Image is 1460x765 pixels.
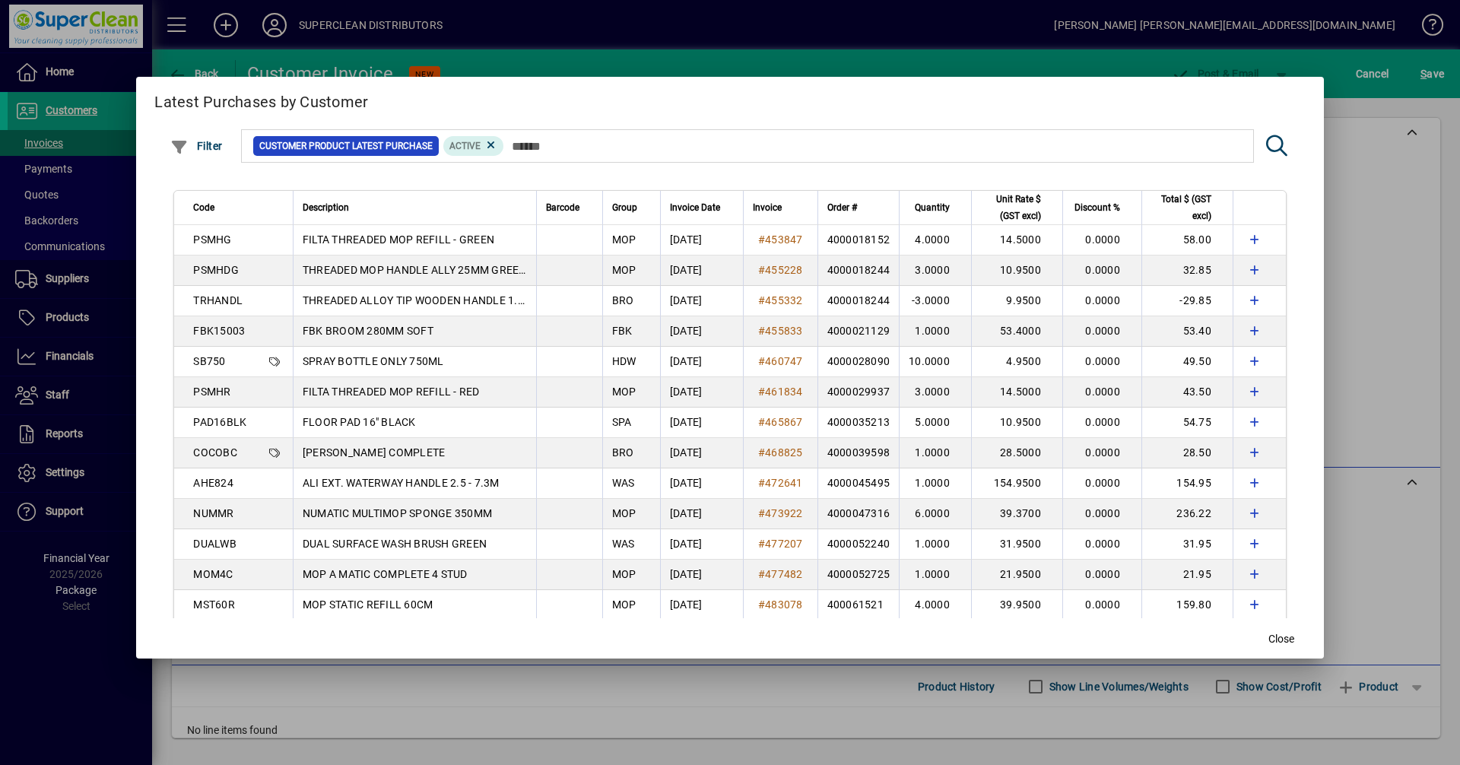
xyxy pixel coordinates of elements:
[303,199,349,216] span: Description
[660,256,743,286] td: [DATE]
[899,347,971,377] td: 10.0000
[899,438,971,468] td: 1.0000
[909,199,963,216] div: Quantity
[670,199,734,216] div: Invoice Date
[1141,560,1233,590] td: 21.95
[971,286,1062,316] td: 9.9500
[193,538,236,550] span: DUALWB
[765,568,803,580] span: 477482
[753,262,808,278] a: #455228
[303,386,480,398] span: FILTA THREADED MOP REFILL - RED
[1062,408,1141,438] td: 0.0000
[443,136,504,156] mat-chip: Product Activation Status: Active
[971,256,1062,286] td: 10.9500
[1062,438,1141,468] td: 0.0000
[1257,625,1306,652] button: Close
[303,598,433,611] span: MOP STATIC REFILL 60CM
[1141,347,1233,377] td: 49.50
[660,529,743,560] td: [DATE]
[817,377,900,408] td: 4000029937
[758,446,765,459] span: #
[758,294,765,306] span: #
[612,264,636,276] span: MOP
[660,560,743,590] td: [DATE]
[1072,199,1134,216] div: Discount %
[817,499,900,529] td: 4000047316
[827,199,890,216] div: Order #
[612,598,636,611] span: MOP
[758,325,765,337] span: #
[660,286,743,316] td: [DATE]
[899,529,971,560] td: 1.0000
[1062,529,1141,560] td: 0.0000
[612,446,634,459] span: BRO
[981,191,1055,224] div: Unit Rate $ (GST excl)
[758,568,765,580] span: #
[193,325,245,337] span: FBK15003
[899,499,971,529] td: 6.0000
[971,560,1062,590] td: 21.9500
[1062,256,1141,286] td: 0.0000
[612,538,635,550] span: WAS
[915,199,950,216] span: Quantity
[753,566,808,582] a: #477482
[765,355,803,367] span: 460747
[193,264,239,276] span: PSMHDG
[303,477,500,489] span: ALI EXT. WATERWAY HANDLE 2.5 - 7.3M
[660,590,743,621] td: [DATE]
[1062,560,1141,590] td: 0.0000
[612,568,636,580] span: MOP
[612,199,651,216] div: Group
[753,322,808,339] a: #455833
[449,141,481,151] span: Active
[899,286,971,316] td: -3.0000
[758,264,765,276] span: #
[971,468,1062,499] td: 154.9500
[753,231,808,248] a: #453847
[971,377,1062,408] td: 14.5000
[1141,286,1233,316] td: -29.85
[546,199,593,216] div: Barcode
[193,568,233,580] span: MOM4C
[971,225,1062,256] td: 14.5000
[758,416,765,428] span: #
[817,347,900,377] td: 4000028090
[193,355,225,367] span: SB750
[303,294,567,306] span: THREADED ALLOY TIP WOODEN HANDLE 1.8 X 25MM
[817,286,900,316] td: 4000018244
[971,408,1062,438] td: 10.9500
[817,468,900,499] td: 4000045495
[981,191,1041,224] span: Unit Rate $ (GST excl)
[765,446,803,459] span: 468825
[753,353,808,370] a: #460747
[765,386,803,398] span: 461834
[1062,590,1141,621] td: 0.0000
[193,416,246,428] span: PAD16BLK
[765,507,803,519] span: 473922
[753,414,808,430] a: #465867
[303,568,468,580] span: MOP A MATIC COMPLETE 4 STUD
[765,538,803,550] span: 477207
[170,140,223,152] span: Filter
[193,199,284,216] div: Code
[1151,191,1211,224] span: Total $ (GST excl)
[1141,316,1233,347] td: 53.40
[899,225,971,256] td: 4.0000
[612,233,636,246] span: MOP
[827,199,857,216] span: Order #
[660,499,743,529] td: [DATE]
[303,507,492,519] span: NUMATIC MULTIMOP SPONGE 350MM
[971,529,1062,560] td: 31.9500
[899,590,971,621] td: 4.0000
[1141,590,1233,621] td: 159.80
[660,408,743,438] td: [DATE]
[1062,468,1141,499] td: 0.0000
[817,529,900,560] td: 4000052240
[612,325,633,337] span: FBK
[660,438,743,468] td: [DATE]
[259,138,433,154] span: Customer Product Latest Purchase
[546,199,579,216] span: Barcode
[612,355,636,367] span: HDW
[765,294,803,306] span: 455332
[758,598,765,611] span: #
